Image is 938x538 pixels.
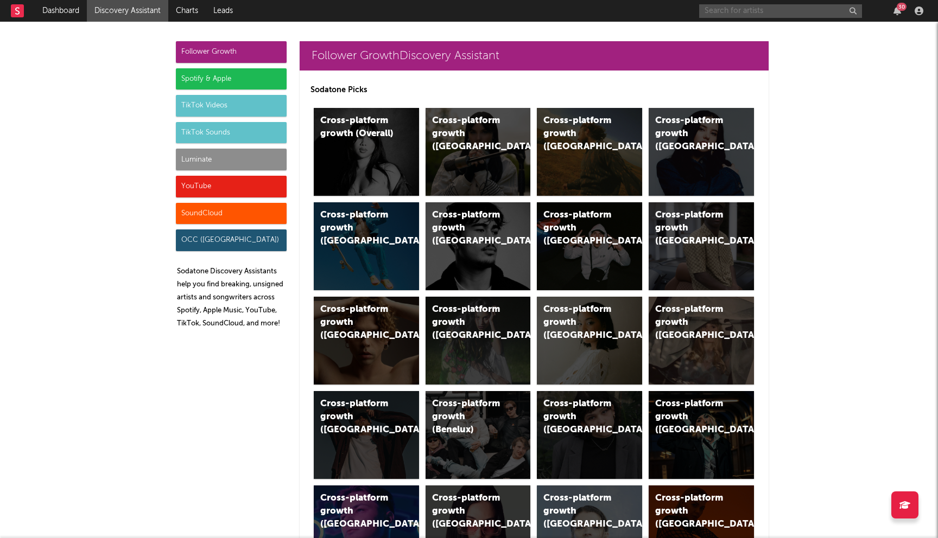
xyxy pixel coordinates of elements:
div: Cross-platform growth (Benelux) [432,398,506,437]
a: Follower GrowthDiscovery Assistant [300,41,769,71]
a: Cross-platform growth ([GEOGRAPHIC_DATA]) [537,108,642,196]
div: Cross-platform growth ([GEOGRAPHIC_DATA]) [320,303,394,342]
a: Cross-platform growth ([GEOGRAPHIC_DATA]) [649,108,754,196]
div: Cross-platform growth ([GEOGRAPHIC_DATA]) [655,398,729,437]
a: Cross-platform growth ([GEOGRAPHIC_DATA]) [426,108,531,196]
div: Cross-platform growth ([GEOGRAPHIC_DATA]) [655,492,729,531]
div: Cross-platform growth ([GEOGRAPHIC_DATA]) [432,209,506,248]
div: Cross-platform growth (Overall) [320,114,394,140]
div: Cross-platform growth ([GEOGRAPHIC_DATA]) [543,114,617,153]
a: Cross-platform growth ([GEOGRAPHIC_DATA]) [314,202,419,290]
div: TikTok Videos [176,95,287,117]
div: Cross-platform growth ([GEOGRAPHIC_DATA]/GSA) [543,209,617,248]
div: Cross-platform growth ([GEOGRAPHIC_DATA]) [655,114,729,153]
div: Spotify & Apple [176,68,287,90]
a: Cross-platform growth ([GEOGRAPHIC_DATA]) [314,297,419,385]
div: SoundCloud [176,203,287,225]
div: Cross-platform growth ([GEOGRAPHIC_DATA]) [432,492,506,531]
p: Sodatone Picks [310,84,758,97]
div: Cross-platform growth ([GEOGRAPHIC_DATA]) [655,303,729,342]
a: Cross-platform growth ([GEOGRAPHIC_DATA]) [426,202,531,290]
div: Luminate [176,149,287,170]
div: Cross-platform growth ([GEOGRAPHIC_DATA]) [543,492,617,531]
div: Cross-platform growth ([GEOGRAPHIC_DATA]) [432,114,506,153]
div: OCC ([GEOGRAPHIC_DATA]) [176,229,287,251]
a: Cross-platform growth (Benelux) [426,391,531,479]
a: Cross-platform growth (Overall) [314,108,419,196]
div: YouTube [176,176,287,197]
div: 30 [897,3,907,11]
p: Sodatone Discovery Assistants help you find breaking, unsigned artists and songwriters across Spo... [177,265,287,330]
button: 30 [893,7,901,15]
div: Cross-platform growth ([GEOGRAPHIC_DATA]) [432,303,506,342]
div: Cross-platform growth ([GEOGRAPHIC_DATA]) [320,398,394,437]
div: Follower Growth [176,41,287,63]
a: Cross-platform growth ([GEOGRAPHIC_DATA]) [426,297,531,385]
div: TikTok Sounds [176,122,287,144]
input: Search for artists [699,4,862,18]
div: Cross-platform growth ([GEOGRAPHIC_DATA]) [543,303,617,342]
div: Cross-platform growth ([GEOGRAPHIC_DATA]) [320,492,394,531]
div: Cross-platform growth ([GEOGRAPHIC_DATA]) [655,209,729,248]
div: Cross-platform growth ([GEOGRAPHIC_DATA]) [543,398,617,437]
a: Cross-platform growth ([GEOGRAPHIC_DATA]/GSA) [537,202,642,290]
a: Cross-platform growth ([GEOGRAPHIC_DATA]) [649,391,754,479]
a: Cross-platform growth ([GEOGRAPHIC_DATA]) [649,297,754,385]
a: Cross-platform growth ([GEOGRAPHIC_DATA]) [314,391,419,479]
a: Cross-platform growth ([GEOGRAPHIC_DATA]) [537,391,642,479]
a: Cross-platform growth ([GEOGRAPHIC_DATA]) [537,297,642,385]
a: Cross-platform growth ([GEOGRAPHIC_DATA]) [649,202,754,290]
div: Cross-platform growth ([GEOGRAPHIC_DATA]) [320,209,394,248]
